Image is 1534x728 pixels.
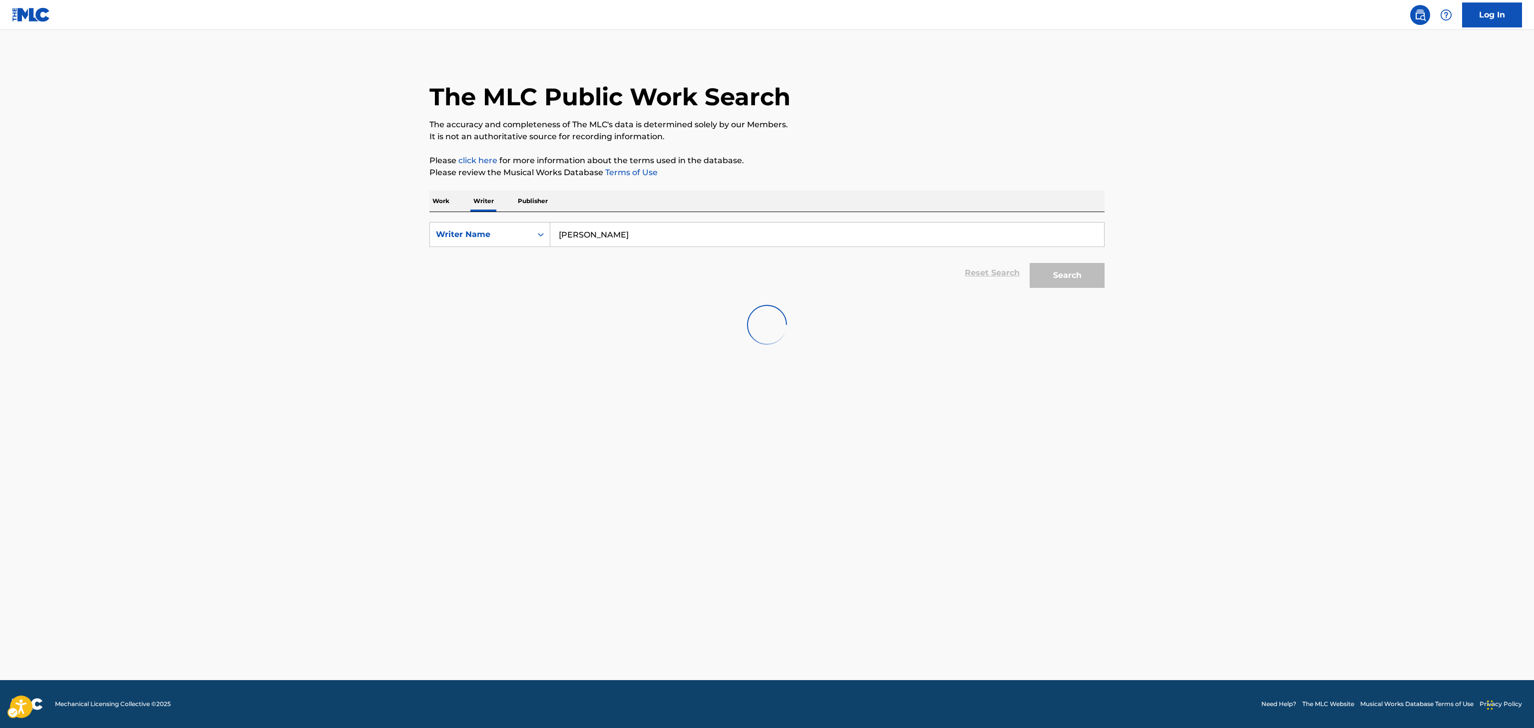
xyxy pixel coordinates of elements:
[515,191,551,212] p: Publisher
[1360,700,1474,709] a: Musical Works Database Terms of Use
[436,229,526,241] div: Writer Name
[532,223,550,246] div: On
[1480,700,1522,709] a: Privacy Policy
[12,698,43,710] img: logo
[55,700,171,709] span: Mechanical Licensing Collective © 2025
[1484,680,1534,728] div: Chat Widget
[747,305,787,345] img: preloader
[603,168,658,177] a: Terms of Use
[429,131,1105,143] p: It is not an authoritative source for recording information.
[12,7,50,22] img: MLC Logo
[458,156,497,165] a: click here
[429,119,1105,131] p: The accuracy and completeness of The MLC's data is determined solely by our Members.
[429,167,1105,179] p: Please review the Musical Works Database
[429,222,1105,293] form: Search Form
[1462,2,1522,27] a: Log In
[429,155,1105,167] p: Please for more information about the terms used in the database.
[470,191,497,212] p: Writer
[1487,690,1493,720] div: Drag
[1414,9,1426,21] img: search
[1302,700,1354,709] a: The MLC Website
[550,223,1104,246] input: Search...
[1261,700,1296,709] a: Need Help?
[1484,680,1534,728] iframe: Hubspot Iframe
[429,82,790,112] h1: The MLC Public Work Search
[1440,9,1452,21] img: help
[429,191,452,212] p: Work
